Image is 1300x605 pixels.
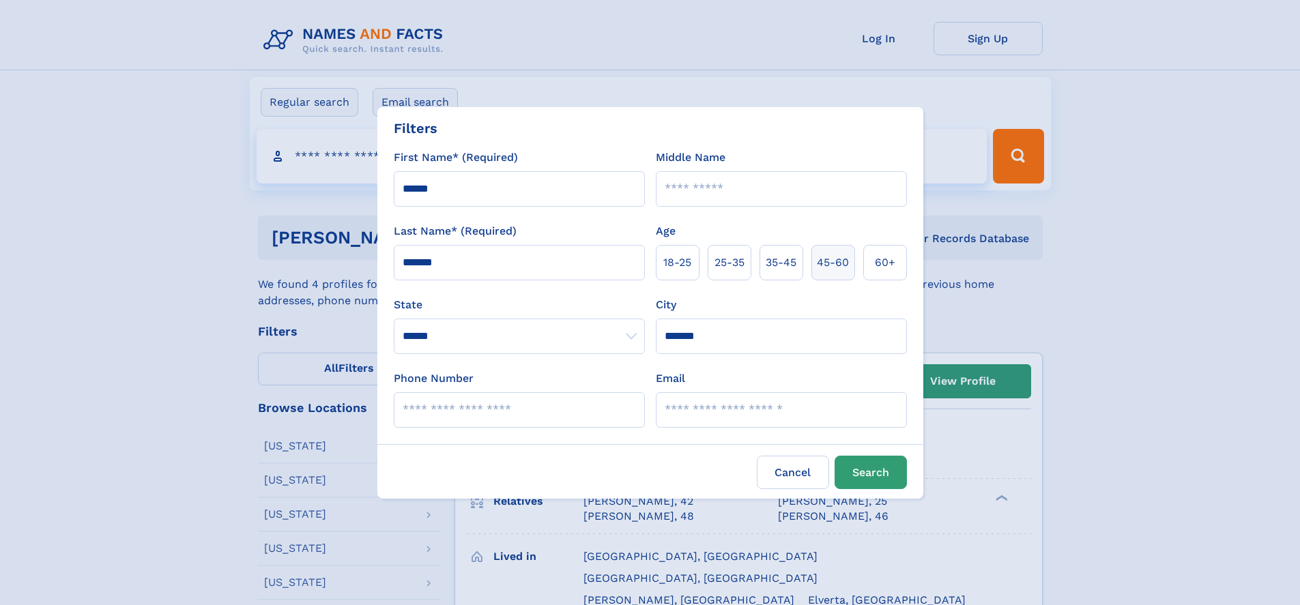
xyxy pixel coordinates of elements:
span: 60+ [875,254,895,271]
label: Email [656,370,685,387]
span: 18‑25 [663,254,691,271]
span: 35‑45 [766,254,796,271]
label: State [394,297,645,313]
label: Cancel [757,456,829,489]
label: First Name* (Required) [394,149,518,166]
label: Last Name* (Required) [394,223,517,239]
span: 45‑60 [817,254,849,271]
button: Search [835,456,907,489]
span: 25‑35 [714,254,745,271]
label: Phone Number [394,370,474,387]
label: Age [656,223,676,239]
label: Middle Name [656,149,725,166]
div: Filters [394,118,437,138]
label: City [656,297,676,313]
